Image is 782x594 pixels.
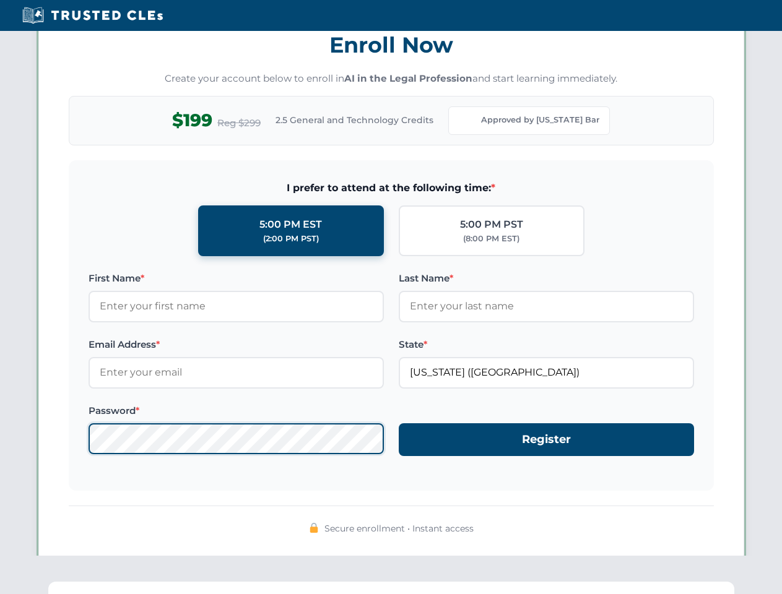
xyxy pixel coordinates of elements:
label: State [399,337,694,352]
img: 🔒 [309,523,319,533]
input: Enter your email [89,357,384,388]
input: Enter your first name [89,291,384,322]
div: 5:00 PM PST [460,217,523,233]
span: Secure enrollment • Instant access [324,522,474,535]
label: Email Address [89,337,384,352]
span: Approved by [US_STATE] Bar [481,114,599,126]
div: (8:00 PM EST) [463,233,519,245]
label: First Name [89,271,384,286]
span: 2.5 General and Technology Credits [276,113,433,127]
p: Create your account below to enroll in and start learning immediately. [69,72,714,86]
span: Reg $299 [217,116,261,131]
img: Florida Bar [459,112,476,129]
div: (2:00 PM PST) [263,233,319,245]
span: I prefer to attend at the following time: [89,180,694,196]
label: Password [89,403,384,418]
strong: AI in the Legal Profession [344,72,472,84]
input: Enter your last name [399,291,694,322]
div: 5:00 PM EST [259,217,322,233]
input: Florida (FL) [399,357,694,388]
button: Register [399,423,694,456]
img: Trusted CLEs [19,6,167,25]
h3: Enroll Now [69,25,714,64]
label: Last Name [399,271,694,286]
span: $199 [172,106,212,134]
